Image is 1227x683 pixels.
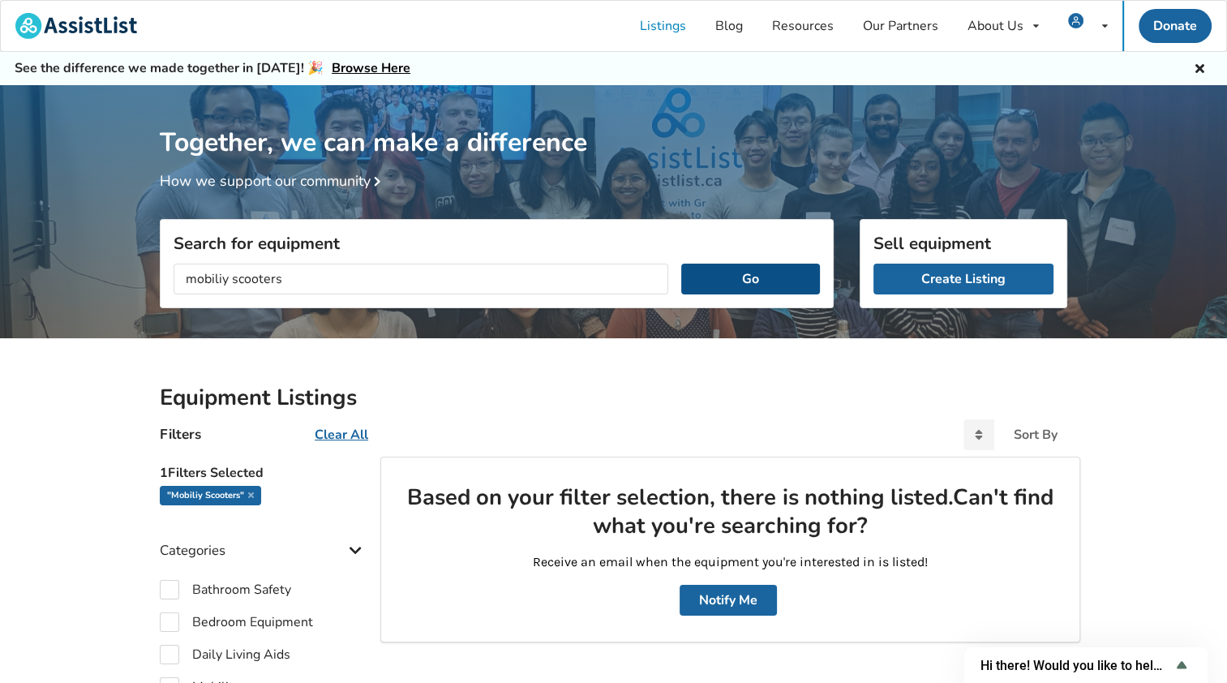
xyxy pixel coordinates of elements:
a: Donate [1139,9,1212,43]
img: user icon [1068,13,1083,28]
h2: Equipment Listings [160,384,1067,412]
a: Our Partners [848,1,953,51]
a: Blog [701,1,757,51]
a: Create Listing [873,264,1053,294]
div: Sort By [1014,428,1058,441]
a: Resources [757,1,848,51]
label: Bedroom Equipment [160,612,313,632]
div: Categories [160,509,367,567]
div: "mobiliy scooters" [160,486,261,505]
h5: See the difference we made together in [DATE]! 🎉 [15,60,410,77]
button: Show survey - Hi there! Would you like to help us improve AssistList? [980,655,1191,675]
input: I am looking for... [174,264,668,294]
h3: Search for equipment [174,233,820,254]
h5: 1 Filters Selected [160,457,367,486]
h1: Together, we can make a difference [160,85,1067,159]
label: Daily Living Aids [160,645,290,664]
button: Go [681,264,820,294]
label: Bathroom Safety [160,580,291,599]
u: Clear All [315,426,368,444]
h3: Sell equipment [873,233,1053,254]
button: Notify Me [680,585,777,616]
a: Listings [625,1,701,51]
a: Browse Here [332,59,410,77]
div: About Us [967,19,1023,32]
h4: Filters [160,425,201,444]
p: Receive an email when the equipment you're interested in is listed! [407,553,1053,572]
h2: Based on your filter selection, there is nothing listed. Can't find what you're searching for? [407,483,1053,541]
span: Hi there! Would you like to help us improve AssistList? [980,658,1172,673]
a: How we support our community [160,171,387,191]
img: assistlist-logo [15,13,137,39]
